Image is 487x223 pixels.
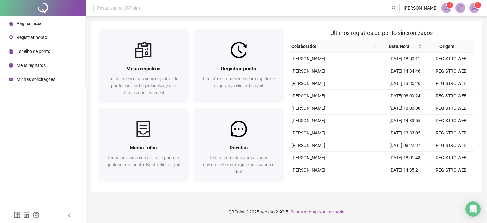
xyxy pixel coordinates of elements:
span: [PERSON_NAME] [291,69,325,74]
span: Data/Hora [382,43,417,50]
span: clock-circle [9,63,13,68]
sup: 1 [447,2,453,8]
span: [PERSON_NAME] [404,4,438,11]
span: search [373,44,377,48]
span: 1 [449,3,451,7]
td: REGISTRO WEB [428,115,474,127]
span: search [372,42,378,51]
span: 1 [477,3,479,7]
td: [DATE] 13:34:03 [382,176,428,189]
td: REGISTRO WEB [428,164,474,176]
span: Dúvidas [230,145,248,151]
span: [PERSON_NAME] [291,106,325,111]
span: Reportar bug e/ou melhoria [290,209,345,214]
span: home [9,21,13,26]
td: [DATE] 14:35:21 [382,164,428,176]
span: facebook [14,212,20,218]
td: REGISTRO WEB [428,102,474,115]
td: [DATE] 13:33:05 [382,127,428,139]
td: REGISTRO WEB [428,53,474,65]
span: Minha folha [130,145,157,151]
img: 93473 [470,3,479,13]
span: [PERSON_NAME] [291,56,325,61]
span: [PERSON_NAME] [291,167,325,173]
td: [DATE] 18:00:11 [382,53,428,65]
span: search [392,6,396,10]
sup: Atualize o seu contato no menu Meus Dados [475,2,481,8]
a: Minha folhaTenha acesso a sua folha de ponto a qualquer momento. Basta clicar aqui! [98,108,189,181]
td: [DATE] 13:35:26 [382,77,428,90]
span: [PERSON_NAME] [291,155,325,160]
div: Open Intercom Messenger [465,201,481,217]
span: Página inicial [16,21,42,26]
td: REGISTRO WEB [428,65,474,77]
span: [PERSON_NAME] [291,81,325,86]
span: [PERSON_NAME] [291,93,325,98]
a: Registrar pontoRegistre sua presença com rapidez e segurança clicando aqui! [194,29,284,102]
td: REGISTRO WEB [428,139,474,152]
td: [DATE] 08:09:24 [382,90,428,102]
th: Data/Hora [379,40,424,53]
th: Origem [424,40,469,53]
span: linkedin [23,212,30,218]
span: file [9,49,13,54]
span: Tenha respostas para as suas dúvidas clicando aqui e acessando o chat! [203,155,275,174]
span: Tenha acesso a sua folha de ponto a qualquer momento. Basta clicar aqui! [107,155,180,167]
span: left [67,213,72,218]
span: Meus registros [126,66,160,72]
td: [DATE] 18:00:08 [382,102,428,115]
span: instagram [33,212,39,218]
span: schedule [9,77,13,82]
span: Registrar ponto [16,35,47,40]
span: Últimos registros de ponto sincronizados [330,30,433,36]
td: [DATE] 18:01:48 [382,152,428,164]
span: [PERSON_NAME] [291,143,325,148]
td: [DATE] 14:33:55 [382,115,428,127]
span: [PERSON_NAME] [291,130,325,135]
a: DúvidasTenha respostas para as suas dúvidas clicando aqui e acessando o chat! [194,108,284,181]
span: bell [458,5,463,11]
td: [DATE] 14:34:46 [382,65,428,77]
span: Registre sua presença com rapidez e segurança clicando aqui! [203,76,275,88]
td: [DATE] 08:22:37 [382,139,428,152]
span: Colaborador [291,43,370,50]
footer: QRPoint © 2025 - 2.90.5 - [86,201,487,223]
td: REGISTRO WEB [428,176,474,189]
td: REGISTRO WEB [428,77,474,90]
td: REGISTRO WEB [428,127,474,139]
td: REGISTRO WEB [428,90,474,102]
span: Minhas solicitações [16,77,55,82]
span: Meus registros [16,63,46,68]
span: [PERSON_NAME] [291,118,325,123]
span: Tenha acesso aos seus registros de ponto, incluindo geolocalização e demais observações! [109,76,178,95]
span: Registrar ponto [221,66,256,72]
span: Espelho de ponto [16,49,50,54]
span: Versão [261,209,275,214]
a: Meus registrosTenha acesso aos seus registros de ponto, incluindo geolocalização e demais observa... [98,29,189,102]
span: environment [9,35,13,40]
span: notification [444,5,449,11]
td: REGISTRO WEB [428,152,474,164]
